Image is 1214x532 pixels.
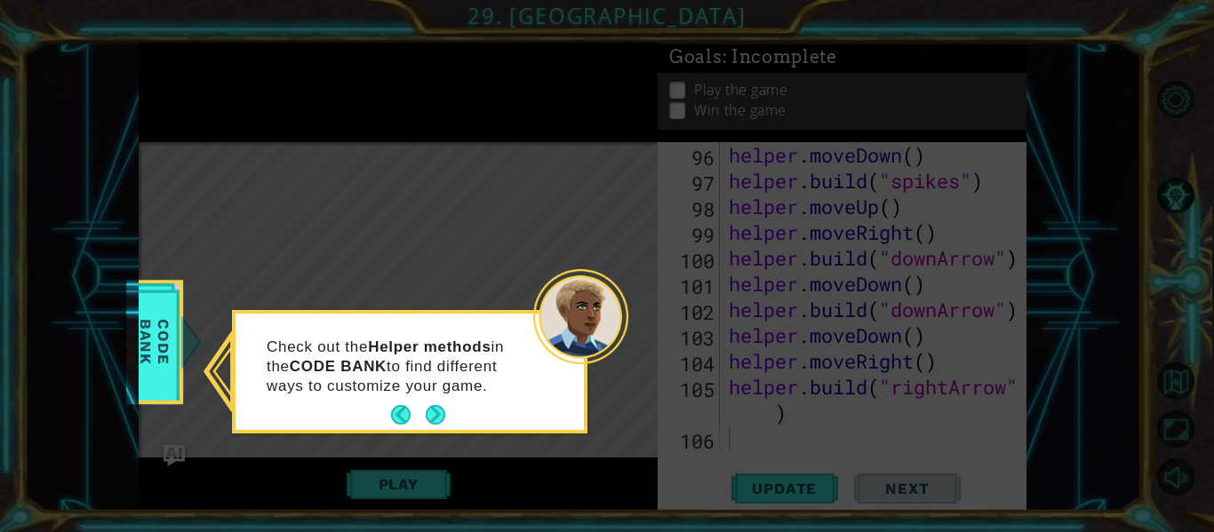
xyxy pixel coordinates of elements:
button: Next [426,405,445,425]
strong: CODE BANK [290,358,387,375]
strong: Helper methods [368,338,491,355]
button: Back [391,405,426,425]
span: Code Bank [132,291,178,393]
p: Check out the in the to find different ways to customize your game. [267,337,532,396]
